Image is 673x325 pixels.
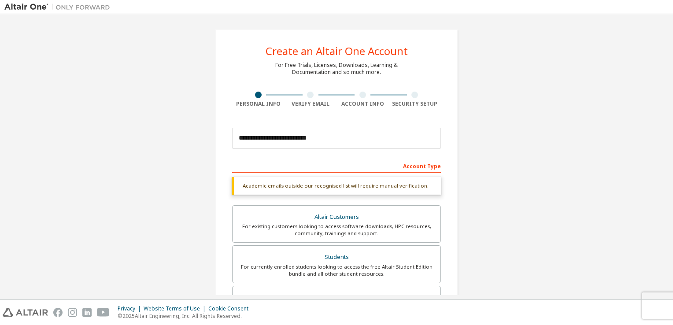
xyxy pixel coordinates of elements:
[118,312,254,320] p: © 2025 Altair Engineering, Inc. All Rights Reserved.
[389,100,441,107] div: Security Setup
[53,308,63,317] img: facebook.svg
[144,305,208,312] div: Website Terms of Use
[4,3,115,11] img: Altair One
[285,100,337,107] div: Verify Email
[238,292,435,304] div: Faculty
[238,263,435,277] div: For currently enrolled students looking to access the free Altair Student Edition bundle and all ...
[232,177,441,195] div: Academic emails outside our recognised list will require manual verification.
[275,62,398,76] div: For Free Trials, Licenses, Downloads, Learning & Documentation and so much more.
[232,159,441,173] div: Account Type
[97,308,110,317] img: youtube.svg
[266,46,408,56] div: Create an Altair One Account
[232,100,285,107] div: Personal Info
[238,211,435,223] div: Altair Customers
[238,251,435,263] div: Students
[336,100,389,107] div: Account Info
[68,308,77,317] img: instagram.svg
[3,308,48,317] img: altair_logo.svg
[82,308,92,317] img: linkedin.svg
[238,223,435,237] div: For existing customers looking to access software downloads, HPC resources, community, trainings ...
[118,305,144,312] div: Privacy
[208,305,254,312] div: Cookie Consent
